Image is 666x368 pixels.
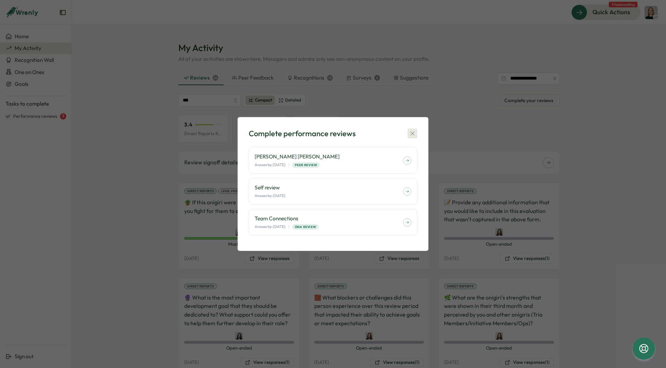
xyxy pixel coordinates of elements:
[295,163,317,167] span: Peer Review
[255,224,285,230] p: Answer by: [DATE]
[255,193,285,199] p: Answer by: [DATE]
[255,162,285,168] p: Answer by: [DATE]
[255,184,403,191] p: Self review
[249,147,417,174] a: [PERSON_NAME] [PERSON_NAME] Answerby:[DATE]|Peer Review
[288,224,289,230] p: |
[249,128,356,139] div: Complete performance reviews
[249,178,417,205] a: Self review Answerby:[DATE]
[288,162,289,168] p: |
[295,224,316,229] span: ONA Review
[255,215,403,222] p: Team Connections
[249,209,417,236] a: Team Connections Answerby:[DATE]|ONA Review
[255,153,403,161] p: [PERSON_NAME] [PERSON_NAME]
